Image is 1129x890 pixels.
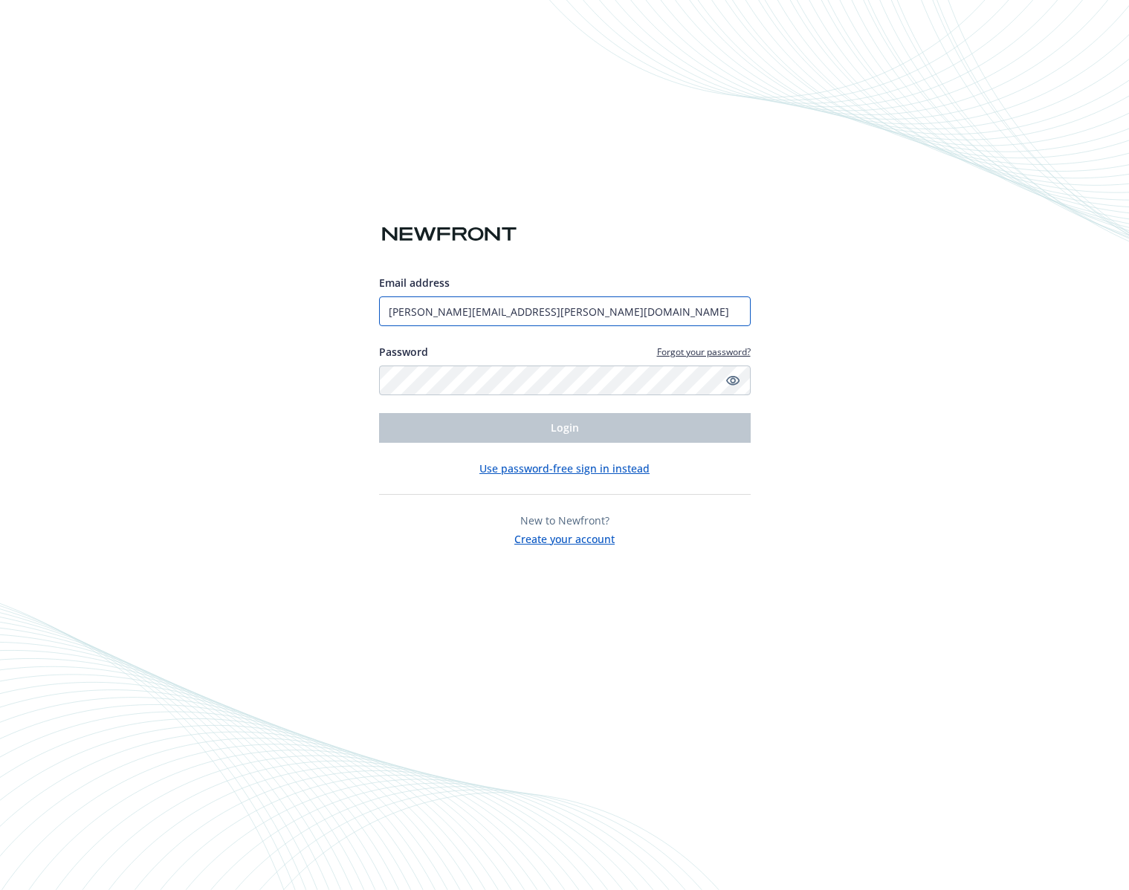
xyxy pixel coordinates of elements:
input: Enter your password [379,366,751,395]
span: Login [551,420,579,435]
button: Create your account [514,528,615,547]
button: Use password-free sign in instead [479,461,650,476]
img: Newfront logo [379,221,520,247]
label: Password [379,344,428,360]
a: Show password [724,371,742,389]
span: New to Newfront? [520,513,609,527]
input: Enter your email [379,296,751,326]
a: Forgot your password? [657,345,751,358]
button: Login [379,413,751,443]
span: Email address [379,276,450,290]
keeper-lock: Open Keeper Popup [724,302,742,320]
